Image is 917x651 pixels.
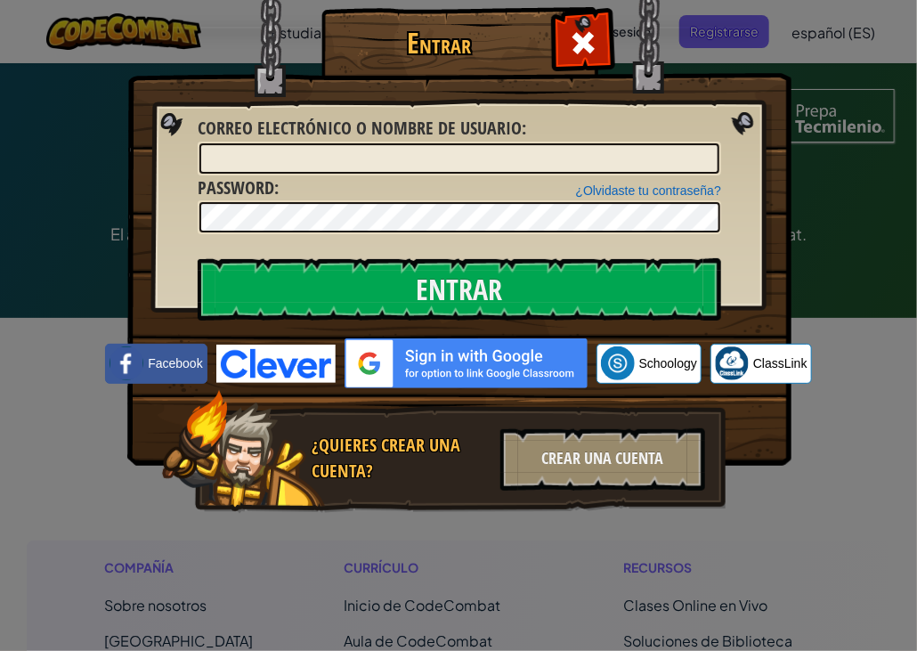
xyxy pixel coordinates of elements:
img: gplus_sso_button2.svg [345,338,588,388]
span: Correo electrónico o nombre de usuario [198,116,522,140]
label: : [198,175,279,201]
span: Schoology [639,354,697,372]
input: Entrar [198,258,721,321]
a: ¿Olvidaste tu contraseña? [576,183,721,198]
img: clever-logo-blue.png [216,345,336,383]
img: facebook_small.png [110,346,143,380]
label: : [198,116,526,142]
span: Password [198,175,274,199]
div: ¿Quieres crear una cuenta? [312,433,490,484]
img: schoology.png [601,346,635,380]
img: classlink-logo-small.png [715,346,749,380]
div: Crear una cuenta [500,428,705,491]
span: ClassLink [753,354,807,372]
h1: Entrar [326,28,553,59]
span: Facebook [148,354,202,372]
